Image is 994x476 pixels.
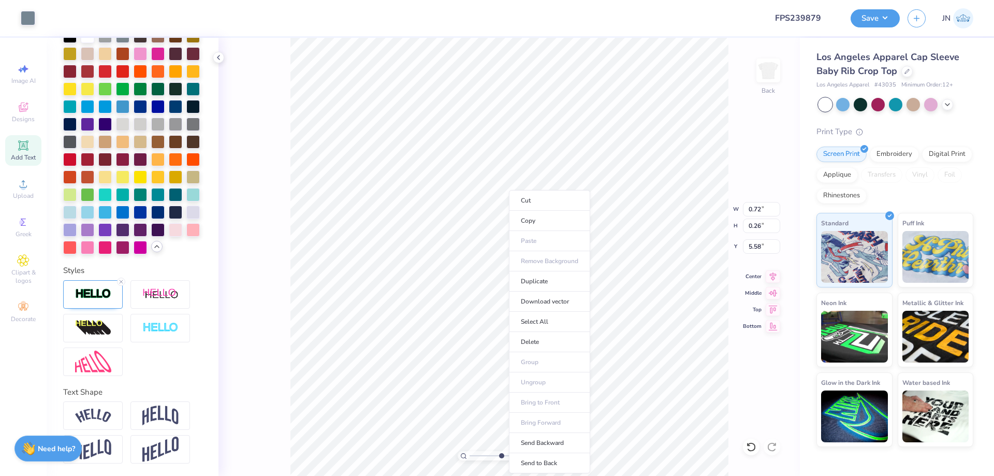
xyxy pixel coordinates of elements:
li: Select All [509,312,590,332]
span: Decorate [11,315,36,323]
span: Center [743,273,762,280]
div: Styles [63,265,202,277]
span: JN [942,12,951,24]
input: Untitled Design [767,8,843,28]
img: Flag [75,439,111,459]
img: Arc [75,409,111,423]
span: Standard [821,218,849,228]
span: Water based Ink [902,377,950,388]
span: # 43035 [874,81,896,90]
li: Cut [509,190,590,211]
img: Stroke [75,288,111,300]
div: Digital Print [922,147,972,162]
li: Send to Back [509,453,590,473]
span: Designs [12,115,35,123]
span: Glow in the Dark Ink [821,377,880,388]
span: Neon Ink [821,297,846,308]
li: Copy [509,211,590,231]
div: Applique [816,167,858,183]
span: Image AI [11,77,36,85]
div: Rhinestones [816,188,867,204]
span: Clipart & logos [5,268,41,285]
img: Rise [142,437,179,462]
img: Shadow [142,288,179,301]
span: Top [743,306,762,313]
img: Water based Ink [902,391,969,442]
img: Glow in the Dark Ink [821,391,888,442]
div: Transfers [861,167,902,183]
span: Upload [13,192,34,200]
span: Add Text [11,153,36,162]
div: Print Type [816,126,973,138]
span: Los Angeles Apparel Cap Sleeve Baby Rib Crop Top [816,51,959,77]
img: 3d Illusion [75,320,111,336]
li: Download vector [509,292,590,312]
span: Bottom [743,323,762,330]
span: Metallic & Glitter Ink [902,297,963,308]
span: Greek [16,230,32,238]
img: Free Distort [75,351,111,373]
a: JN [942,8,973,28]
img: Back [758,60,779,81]
button: Save [851,9,900,27]
div: Vinyl [905,167,934,183]
div: Back [762,86,775,95]
img: Arch [142,406,179,425]
span: Los Angeles Apparel [816,81,869,90]
span: Puff Ink [902,218,924,228]
span: Middle [743,290,762,297]
img: Jacky Noya [953,8,973,28]
li: Delete [509,332,590,352]
strong: Need help? [38,444,75,454]
div: Embroidery [870,147,919,162]
img: Standard [821,231,888,283]
img: Neon Ink [821,311,888,363]
div: Text Shape [63,386,202,398]
div: Screen Print [816,147,867,162]
img: Negative Space [142,322,179,334]
span: Minimum Order: 12 + [901,81,953,90]
img: Puff Ink [902,231,969,283]
div: Foil [938,167,962,183]
li: Send Backward [509,433,590,453]
img: Metallic & Glitter Ink [902,311,969,363]
li: Duplicate [509,271,590,292]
